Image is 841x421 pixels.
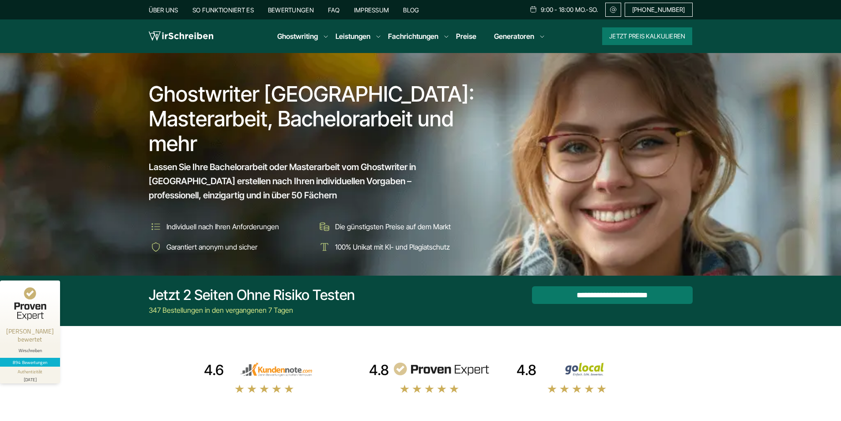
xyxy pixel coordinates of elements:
[149,305,355,315] div: 347 Bestellungen in den vergangenen 7 Tagen
[494,31,534,42] a: Generatoren
[227,362,324,376] img: kundennote
[277,31,318,42] a: Ghostwriting
[149,82,481,156] h1: Ghostwriter [GEOGRAPHIC_DATA]: Masterarbeit, Bachelorarbeit und mehr
[204,361,224,379] div: 4.6
[336,31,370,42] a: Leistungen
[400,384,460,394] img: stars
[403,6,419,14] a: Blog
[149,286,355,304] div: Jetzt 2 Seiten ohne Risiko testen
[4,375,57,382] div: [DATE]
[149,240,311,254] li: Garantiert anonym und sicher
[529,6,537,13] img: Schedule
[317,240,332,254] img: 100% Unikat mit KI- und Plagiatschutz
[625,3,693,17] a: [PHONE_NUMBER]
[392,362,490,376] img: provenexpert reviews
[192,6,254,14] a: So funktioniert es
[547,384,607,394] img: stars
[234,384,294,394] img: stars
[602,27,692,45] button: Jetzt Preis kalkulieren
[540,362,637,376] img: Wirschreiben Bewertungen
[609,6,617,13] img: Email
[541,6,598,13] span: 9:00 - 18:00 Mo.-So.
[369,361,389,379] div: 4.8
[328,6,340,14] a: FAQ
[149,240,163,254] img: Garantiert anonym und sicher
[317,220,332,234] img: Die günstigsten Preise auf dem Markt
[18,368,43,375] div: Authentizität
[388,31,438,42] a: Fachrichtungen
[4,348,57,353] div: Wirschreiben
[317,240,480,254] li: 100% Unikat mit KI- und Plagiatschutz
[149,30,213,43] img: logo wirschreiben
[149,160,464,202] span: Lassen Sie Ihre Bachelorarbeit oder Masterarbeit vom Ghostwriter in [GEOGRAPHIC_DATA] erstellen n...
[149,6,178,14] a: Über uns
[317,220,480,234] li: Die günstigsten Preise auf dem Markt
[517,361,536,379] div: 4.8
[149,220,163,234] img: Individuell nach Ihren Anforderungen
[456,32,476,41] a: Preise
[632,6,685,13] span: [PHONE_NUMBER]
[149,220,311,234] li: Individuell nach Ihren Anforderungen
[268,6,314,14] a: Bewertungen
[354,6,389,14] a: Impressum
